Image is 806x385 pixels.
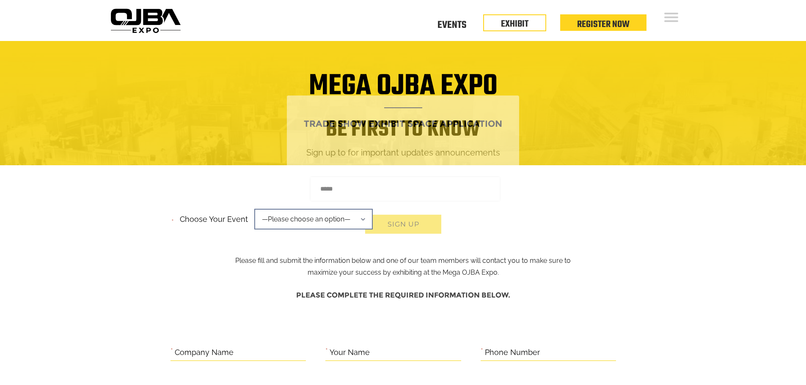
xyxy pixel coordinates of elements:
[228,212,578,279] p: Please fill and submit the information below and one of our team members will contact you to make...
[171,287,636,303] h4: Please complete the required information below.
[577,17,630,32] a: Register Now
[501,17,528,31] a: EXHIBIT
[113,74,693,108] h1: Mega OJBA Expo
[485,346,540,359] label: Phone Number
[175,346,234,359] label: Company Name
[175,208,248,226] label: Choose your event
[330,346,370,359] label: Your Name
[287,145,519,160] p: Sign up to for important updates announcements
[113,116,693,131] h4: Trade Show Exhibit Space Application
[287,117,519,143] h1: Be first to know
[254,209,373,229] span: —Please choose an option—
